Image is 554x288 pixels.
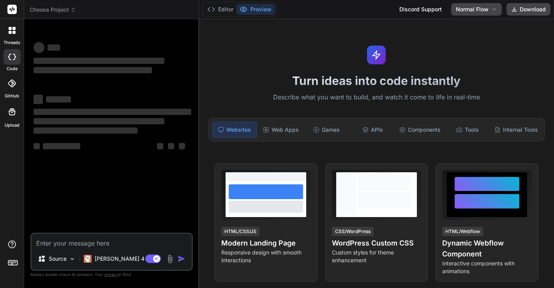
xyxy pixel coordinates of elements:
[69,256,76,262] img: Pick Models
[30,6,76,14] span: Choose Project
[34,58,164,64] span: ‌
[46,96,71,102] span: ‌
[204,4,236,15] button: Editor
[7,65,18,72] label: code
[395,3,446,16] div: Discord Support
[212,122,257,138] div: Websites
[442,260,532,275] p: Interactive components with animations
[34,109,191,115] span: ‌
[34,95,43,104] span: ‌
[332,238,422,249] h4: WordPress Custom CSS
[451,3,502,16] button: Normal Flow
[506,3,550,16] button: Download
[178,255,185,263] img: icon
[445,122,490,138] div: Tools
[34,67,152,73] span: ‌
[456,5,489,13] span: Normal Flow
[204,92,549,102] p: Describe what you want to build, and watch it come to life in real-time
[332,227,374,236] div: CSS/WordPress
[104,272,118,277] span: privacy
[43,143,80,149] span: ‌
[259,122,303,138] div: Web Apps
[442,238,532,260] h4: Dynamic Webflow Component
[179,143,185,149] span: ‌
[168,143,174,149] span: ‌
[157,143,163,149] span: ‌
[34,42,44,53] span: ‌
[30,271,193,278] p: Always double-check its answers. Your in Bind
[221,249,311,264] p: Responsive design with smooth interactions
[396,122,444,138] div: Components
[221,227,259,236] div: HTML/CSS/JS
[95,255,153,263] p: [PERSON_NAME] 4 S..
[49,255,67,263] p: Source
[84,255,92,263] img: Claude 4 Sonnet
[166,254,175,263] img: attachment
[304,122,349,138] div: Games
[34,127,138,134] span: ‌
[34,143,40,149] span: ‌
[332,249,422,264] p: Custom styles for theme enhancement
[204,74,549,88] h1: Turn ideas into code instantly
[236,4,275,15] button: Preview
[491,122,541,138] div: Internal Tools
[5,93,19,99] label: GitHub
[221,238,311,249] h4: Modern Landing Page
[34,118,164,124] span: ‌
[48,44,60,51] span: ‌
[5,122,19,129] label: Upload
[350,122,395,138] div: APIs
[4,39,20,46] label: threads
[442,227,483,236] div: HTML/Webflow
